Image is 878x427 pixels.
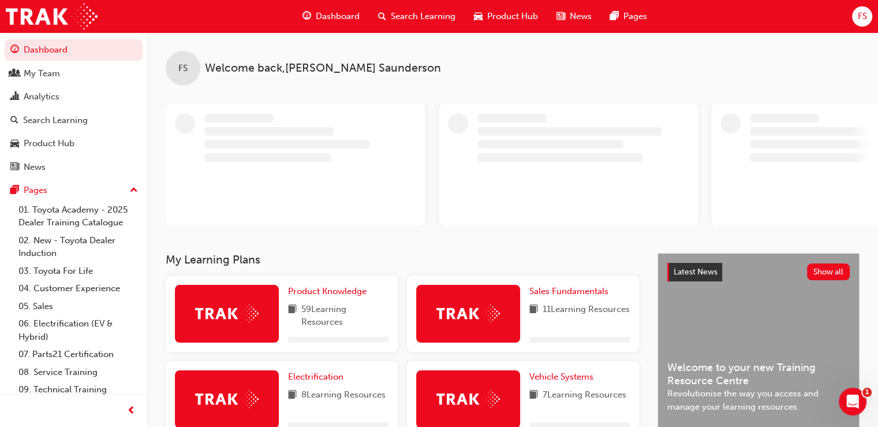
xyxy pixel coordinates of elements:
span: search-icon [378,9,386,24]
img: Trak [6,3,98,29]
img: Trak [195,305,259,322]
span: book-icon [529,388,538,403]
iframe: Intercom live chat [839,388,866,415]
a: Product Hub [5,133,143,154]
div: Search Learning [23,114,88,127]
a: 01. Toyota Academy - 2025 Dealer Training Catalogue [14,201,143,232]
span: news-icon [556,9,565,24]
span: book-icon [288,303,297,329]
div: My Team [24,67,60,80]
span: search-icon [10,116,18,126]
span: Pages [623,10,647,23]
a: news-iconNews [547,5,601,28]
span: Search Learning [391,10,455,23]
span: Welcome back , [PERSON_NAME] Saunderson [205,62,441,75]
span: 11 Learning Resources [543,303,630,317]
span: 59 Learning Resources [301,303,388,329]
span: Welcome to your new Training Resource Centre [667,361,850,387]
a: My Team [5,63,143,84]
div: News [24,161,46,174]
a: pages-iconPages [601,5,656,28]
img: Trak [436,390,500,408]
a: Search Learning [5,110,143,131]
span: News [570,10,592,23]
a: guage-iconDashboard [293,5,369,28]
img: Trak [195,390,259,408]
span: car-icon [474,9,483,24]
a: Analytics [5,86,143,107]
a: 02. New - Toyota Dealer Induction [14,232,143,262]
span: prev-icon [127,404,136,418]
a: 07. Parts21 Certification [14,346,143,363]
a: News [5,157,143,178]
div: Pages [24,184,47,197]
span: guage-icon [10,45,19,55]
span: Electrification [288,372,343,382]
span: car-icon [10,139,19,149]
button: Show all [807,263,850,280]
a: 08. Service Training [14,363,143,381]
a: 09. Technical Training [14,381,143,399]
a: search-iconSearch Learning [369,5,465,28]
button: Pages [5,180,143,201]
a: Product Knowledge [288,285,371,298]
span: Vehicle Systems [529,372,593,382]
span: 7 Learning Resources [543,388,626,403]
div: Analytics [24,90,59,103]
span: Latest News [674,267,718,277]
h3: My Learning Plans [166,253,639,266]
span: people-icon [10,69,19,79]
img: Trak [436,305,500,322]
span: Sales Fundamentals [529,286,608,296]
span: Revolutionise the way you access and manage your learning resources. [667,387,850,413]
button: FS [852,6,872,27]
span: FS [178,62,188,75]
span: news-icon [10,162,19,173]
span: 8 Learning Resources [301,388,386,403]
span: pages-icon [610,9,619,24]
a: 05. Sales [14,298,143,315]
span: Product Hub [487,10,538,23]
a: 03. Toyota For Life [14,262,143,280]
span: book-icon [529,303,538,317]
button: DashboardMy TeamAnalyticsSearch LearningProduct HubNews [5,37,143,180]
span: chart-icon [10,92,19,102]
a: Sales Fundamentals [529,285,613,298]
span: FS [857,10,866,23]
span: book-icon [288,388,297,403]
a: Latest NewsShow all [667,263,850,281]
div: Product Hub [24,137,74,150]
span: Product Knowledge [288,286,367,296]
span: 1 [862,388,872,397]
a: 04. Customer Experience [14,280,143,298]
span: Dashboard [316,10,360,23]
a: Electrification [288,370,348,384]
span: up-icon [130,183,138,198]
a: car-iconProduct Hub [465,5,547,28]
a: Dashboard [5,39,143,61]
a: 06. Electrification (EV & Hybrid) [14,315,143,346]
span: pages-icon [10,185,19,196]
a: Vehicle Systems [529,370,598,384]
span: guage-icon [302,9,311,24]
